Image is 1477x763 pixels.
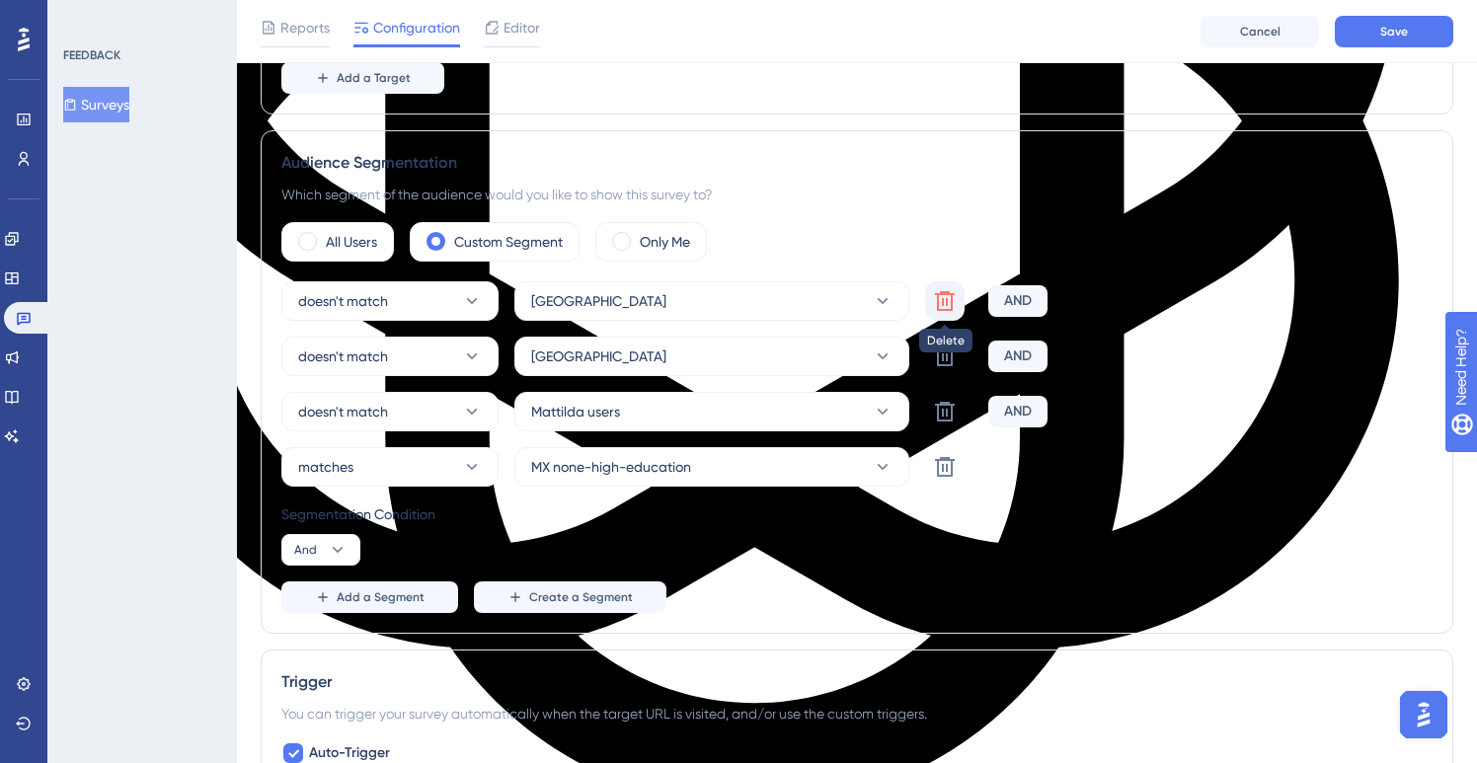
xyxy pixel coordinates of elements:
span: doesn't match [298,344,388,368]
button: doesn't match [281,281,499,321]
div: AND [988,341,1048,372]
div: Segmentation Condition [281,502,1433,526]
button: Add a Segment [281,581,458,613]
div: Trigger [281,670,1433,694]
button: doesn't match [281,392,499,431]
button: Surveys [63,87,129,122]
button: Mattilda users [514,392,909,431]
label: Custom Segment [454,230,563,254]
button: Save [1335,16,1453,47]
span: doesn't match [298,400,388,423]
span: Configuration [373,16,460,39]
div: AND [988,285,1048,317]
button: Create a Segment [474,581,666,613]
div: FEEDBACK [63,47,120,63]
span: [GEOGRAPHIC_DATA] [531,289,666,313]
iframe: UserGuiding AI Assistant Launcher [1394,685,1453,744]
div: AND [988,396,1048,427]
span: Cancel [1240,24,1281,39]
span: Save [1380,24,1408,39]
span: Need Help? [46,5,123,29]
button: Add a Target [281,62,444,94]
button: Cancel [1201,16,1319,47]
span: And [294,542,317,558]
button: [GEOGRAPHIC_DATA] [514,337,909,376]
div: You can trigger your survey automatically when the target URL is visited, and/or use the custom t... [281,702,1433,725]
button: doesn't match [281,337,499,376]
span: Add a Target [337,70,411,86]
div: Audience Segmentation [281,151,1433,175]
button: And [281,534,360,566]
span: MX none-high-education [531,455,691,479]
span: doesn't match [298,289,388,313]
button: [GEOGRAPHIC_DATA] [514,281,909,321]
span: Add a Segment [337,589,425,605]
label: All Users [326,230,377,254]
button: matches [281,447,499,487]
span: Create a Segment [529,589,633,605]
span: matches [298,455,353,479]
span: Mattilda users [531,400,620,423]
div: Which segment of the audience would you like to show this survey to? [281,183,1433,206]
span: Editor [504,16,540,39]
span: Reports [280,16,330,39]
button: MX none-high-education [514,447,909,487]
label: Only Me [640,230,690,254]
span: [GEOGRAPHIC_DATA] [531,344,666,368]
